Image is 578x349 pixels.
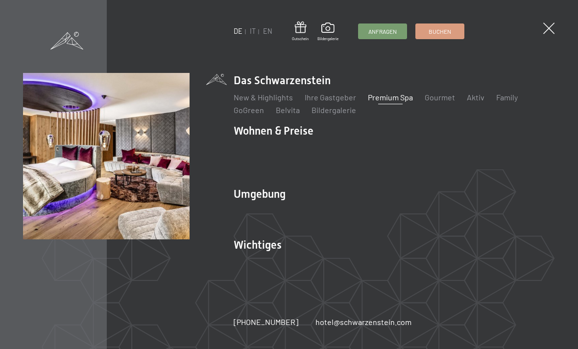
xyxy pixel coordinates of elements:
span: [PHONE_NUMBER] [234,317,298,326]
a: New & Highlights [234,93,293,102]
a: Gutschein [292,22,309,42]
a: Gourmet [425,93,455,102]
a: Bildergalerie [312,105,356,115]
a: Premium Spa [368,93,413,102]
a: Ihre Gastgeber [305,93,356,102]
a: DE [234,27,242,35]
span: Anfragen [368,27,397,36]
a: IT [250,27,256,35]
a: Family [496,93,518,102]
a: Aktiv [467,93,484,102]
a: GoGreen [234,105,264,115]
span: Gutschein [292,36,309,42]
a: [PHONE_NUMBER] [234,317,298,327]
a: hotel@schwarzenstein.com [315,317,411,327]
span: Buchen [429,27,451,36]
a: Anfragen [359,24,407,39]
a: Buchen [416,24,464,39]
span: Bildergalerie [317,36,338,42]
a: EN [263,27,272,35]
a: Belvita [276,105,300,115]
a: Bildergalerie [317,23,338,41]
